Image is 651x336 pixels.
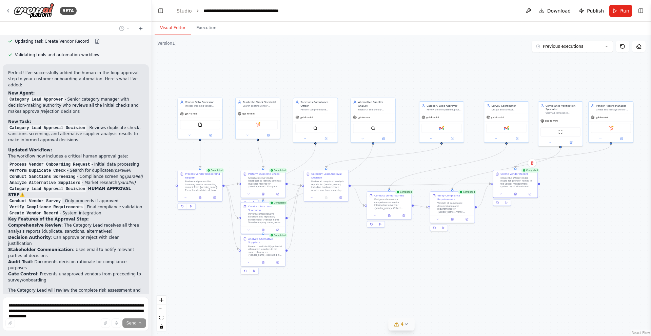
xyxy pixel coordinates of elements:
img: HubSpot [256,123,260,127]
div: Validate all compliance documentation and requirements for {vendor_name}. Verify business license... [437,202,472,213]
div: Perform comprehensive sanctions screening by searching vendor information against global sanction... [300,108,335,111]
div: Alternative Supplier Analyst [358,100,393,107]
strong: New Agent: [8,91,35,96]
img: HubSpot [609,126,613,130]
button: Delete node [528,159,537,167]
div: Vendor Record ManagerCreate and manage vendor records in the system. Input all validated vendor i... [588,101,633,143]
div: Vendor Data Processor [185,100,220,104]
button: Visual Editor [155,21,191,35]
li: - Final compliance validation [8,204,143,210]
button: Upload files [101,318,110,328]
div: Create Vendor Record [500,172,528,176]
div: Conduct Vendor Survey [374,194,404,197]
button: zoom in [157,296,166,304]
span: Publish [587,7,604,14]
li: : Can approve or reject with clear justification [8,234,143,247]
g: Edge from 7c9aaac4-5b3d-4af6-9da7-ed611b1885eb to 7ad86fb8-777f-4752-8495-bba4546c7692 [288,184,301,251]
span: gpt-4o-mini [242,112,255,115]
code: Category Lead Approver [8,97,64,103]
button: Open in side panel [561,140,581,145]
g: Edge from b6f926c3-2fcd-4daa-b113-e9cea6b9a148 to 2ab7e736-8bf6-4dab-b901-3c642e0f4696 [256,141,265,168]
img: SerperDevTool [371,126,375,130]
div: CompletedAnalyze Alternative SuppliersResearch and identify potential alternative suppliers in th... [241,234,286,276]
div: Vendor Data ProcessorProcess incoming vendor onboarding requests, extract and validate basic vend... [178,98,223,139]
div: Perform comprehensive sanctions and regulatory screening for {vendor_name}. Search company name, ... [248,213,283,224]
div: Completed [269,201,287,205]
span: gpt-4o-mini [358,116,370,119]
div: Survey Coordinator [491,104,526,108]
div: Category Lead ApproverReview the completed duplicate check, sanctions screening, and alternative ... [419,101,464,143]
strong: Comprehensive Review [8,223,61,228]
div: Completed [521,168,539,173]
span: gpt-4o-mini [426,116,439,119]
button: Download [536,5,574,17]
a: React Flow attribution [632,331,650,335]
li: - Compliance screening [8,173,143,180]
button: 4 [389,318,415,331]
div: Create the official vendor record for {vendor_name} in the vendor management system. Input all va... [500,176,535,188]
div: CompletedConduct Vendor SurveyDesign and execute a comprehensive vendor information survey for {v... [367,191,412,229]
div: CompletedProcess Vendor Onboarding RequestReview and process the incoming vendor onboarding reque... [178,170,223,211]
div: Duplicate Check Specialist [243,100,278,104]
button: Open in side panel [373,136,394,141]
strong: Audit Trail [8,259,32,264]
g: Edge from 817efd24-e13c-4075-87da-3c7333a35b7a to 7ad86fb8-777f-4752-8495-bba4546c7692 [324,145,443,168]
button: Open in side panel [272,228,284,232]
button: Open in side panel [335,195,347,200]
button: Show right sidebar [636,6,646,16]
div: Review the completed duplicate check, sanctions screening, and alternative supplier analysis for ... [427,108,461,111]
code: Create Vendor Record [8,210,60,216]
div: CompletedCreate Vendor RecordCreate the official vendor record for {vendor_name} in the vendor ma... [493,170,538,207]
div: Compliance Verification SpecialistVerify all compliance requirements including business licenses,... [538,101,583,146]
img: SerperDevTool [313,126,318,130]
div: Alternative Supplier AnalystResearch and identify alternative suppliers in the same industry/cate... [351,98,396,143]
button: Open in side panel [507,136,527,141]
button: Switch to previous chat [116,24,133,33]
g: Edge from 7d64a0bc-b28e-44f3-9c3d-f5e11c80eb8c to 32ea9e0e-7e8c-4c93-8366-1deb2d5e5330 [451,148,562,189]
g: Edge from ef70a82c-1d3d-4ade-b96b-cf25045ccec2 to 7ad86fb8-777f-4752-8495-bba4546c7692 [288,184,301,220]
div: Completed [395,190,413,194]
p: The workflow now includes a critical human approval gate: [8,153,143,159]
div: Research and identify alternative suppliers in the same industry/category to evaluate if there ar... [358,108,393,111]
li: - Reviews duplicate check, sanctions screening, and alternative supplier analysis results to make... [8,125,143,143]
li: - Senior category manager with decision-making authority who reviews all the initial checks and m... [8,96,143,114]
g: Edge from 2ab7e736-8bf6-4dab-b901-3c642e0f4696 to 7ad86fb8-777f-4752-8495-bba4546c7692 [288,182,301,187]
button: Open in side panel [258,133,278,138]
li: : Uses email to notify relevant parties of decisions [8,247,143,259]
div: Category Lead Approval Decision [311,172,346,180]
button: View output [508,192,523,196]
div: Category Lead Approver [427,104,461,108]
div: Verify Compliance Requirements [437,194,472,201]
g: Edge from 6f9b1c92-f476-4811-8767-ca3f133501c6 to 7435823b-0fb9-463e-b1b3-93e6f8d479e6 [514,145,613,168]
img: FileReadTool [198,123,202,127]
span: Run [620,7,629,14]
a: Studio [177,8,192,14]
li: : Documents decision rationale for compliance purposes [8,259,143,271]
button: Open in side panel [209,195,221,200]
div: Completed [206,168,224,173]
button: Start a new chat [135,24,146,33]
nav: breadcrumb [177,7,280,14]
g: Edge from 9c454bd9-76a5-4578-ae06-ccd93115c5c9 to ef70a82c-1d3d-4ade-b96b-cf25045ccec2 [261,145,317,200]
strong: Key Features of the Approval Step: [8,217,89,222]
em: (parallel) [124,174,143,179]
button: Open in side panel [272,192,284,196]
button: Open in side panel [461,217,473,222]
div: CompletedPerform Duplicate CheckSearch existing vendor databases to identify potential duplicate ... [241,170,286,207]
strong: New Task: [8,119,31,124]
button: No output available [319,195,334,200]
li: - System integration [8,210,143,216]
div: Conduct Sanctions Screening [248,205,283,212]
code: Conduct Sanctions Screening [8,174,77,180]
div: Create and manage vendor records in the system. Input all validated vendor information, assign ve... [596,108,631,111]
button: Send [122,318,146,328]
code: Conduct Vendor Survey [8,198,62,204]
div: Design and execute a comprehensive vendor information survey for {vendor_name}. Collect detailed ... [374,198,409,210]
button: Open in side panel [524,192,536,196]
div: Perform Duplicate Check [248,172,279,176]
span: Validating tools and automation workflow [15,52,99,58]
g: Edge from 7ad86fb8-777f-4752-8495-bba4546c7692 to c4b059a7-1ab3-4b56-b9b6-6c1f98792115 [351,184,364,207]
code: Process Vendor Onboarding Request [8,162,92,168]
em: (parallel) [117,180,136,185]
div: React Flow controls [157,296,166,331]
